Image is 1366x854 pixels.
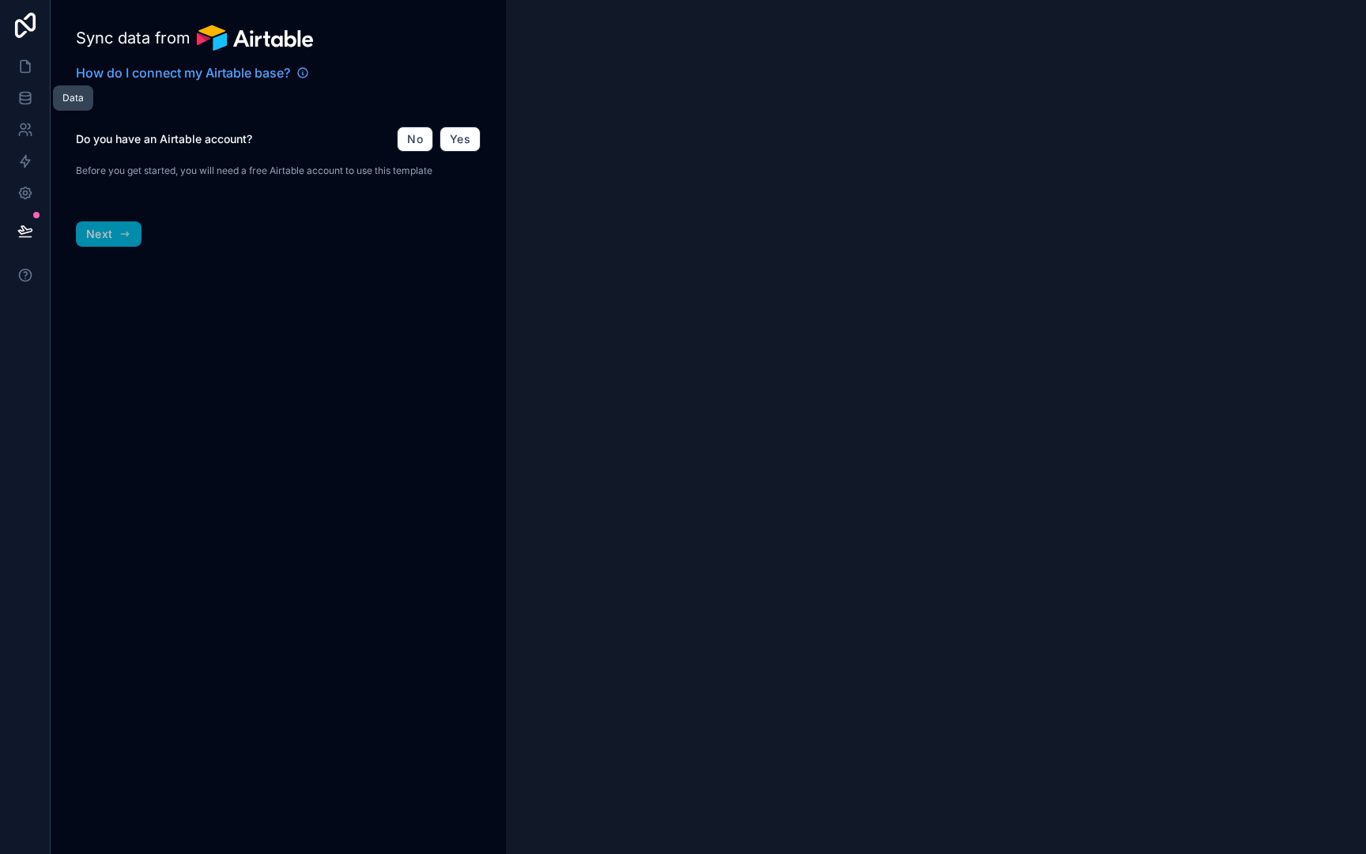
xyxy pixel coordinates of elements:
[76,164,481,177] p: Before you get started, you will need a free Airtable account to use this template
[62,92,84,104] div: Data
[397,127,433,152] button: No
[76,63,309,82] a: How do I connect my Airtable base?
[440,127,481,152] button: Yes
[76,27,191,49] span: Sync data from
[76,131,252,147] label: Do you have an Airtable account?
[76,63,290,82] span: How do I connect my Airtable base?
[197,25,313,51] img: Airtable logo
